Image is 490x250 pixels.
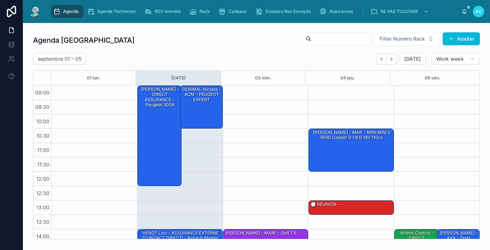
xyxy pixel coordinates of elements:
div: [PERSON_NAME] - DIRECT ASSURANCE - peugeot 3008 [138,86,182,186]
span: Cadeaux [228,9,247,14]
div: [PERSON_NAME] - DIRECT ASSURANCE - peugeot 3008 [139,86,181,108]
div: DENIMAL Nicolas - ACM - PEUGEOT EXPERT [182,86,222,103]
span: 13:30 [34,219,51,225]
span: 10:00 [34,118,51,124]
div: HENOT Loic - ASSURANCE EXTERNE (CONTACT DIRECT) - Renault Master [139,230,222,242]
button: Back [376,54,387,65]
a: Agenda [51,5,84,18]
span: 10:30 [34,133,51,139]
span: 09:00 [33,89,51,96]
div: 🕒 RÉUNION - - [310,201,344,208]
span: Filter Numéro Rack [380,35,425,42]
span: 11:00 [36,147,51,153]
button: Select Button [373,32,440,46]
a: NE PAS TOUCHER [368,5,432,18]
div: DENIMAL Nicolas - ACM - PEUGEOT EXPERT [180,86,222,128]
span: Work week [436,56,464,62]
span: 12:00 [34,176,51,182]
a: Dossiers Non Envoyés [253,5,316,18]
div: 🕒 RÉUNION - - [309,201,394,214]
button: 03 mer. [255,71,271,85]
div: [PERSON_NAME] - AXA - Tesla modèle 3 [438,230,479,247]
div: [PERSON_NAME] - MAAF - Golf 7 r [225,230,297,236]
span: NE PAS TOUCHER [381,9,418,14]
span: AC [475,9,482,14]
span: Assurances [329,9,353,14]
img: App logo [29,6,42,17]
button: Ajouter [443,32,480,45]
span: [DATE] [404,56,421,62]
button: Next [387,54,397,65]
a: Rack [187,5,215,18]
div: [PERSON_NAME] - MAIF - MINI MINI 2 (R56) Cooper D 1.6 d 16V 110cv [310,129,393,141]
div: [PERSON_NAME] - MAIF - MINI MINI 2 (R56) Cooper D 1.6 d 16V 110cv [309,129,394,171]
button: [DATE] [171,71,185,85]
h1: Agenda [GEOGRAPHIC_DATA] [33,35,135,45]
span: 12:30 [34,190,51,196]
a: Assurances [317,5,358,18]
span: Agenda [63,9,79,14]
a: Agenda Technicien [85,5,141,18]
span: Dossiers Non Envoyés [265,9,311,14]
button: 04 jeu. [340,71,355,85]
span: Rack [199,9,210,14]
button: 05 ven. [425,71,440,85]
a: RDV Annulés [142,5,186,18]
button: Work week [432,53,480,65]
span: Agenda Technicien [97,9,136,14]
span: 14:00 [34,233,51,239]
span: 11:30 [36,161,51,167]
button: 01 lun. [87,71,100,85]
span: 13:00 [34,204,51,210]
span: RDV Annulés [155,9,181,14]
a: Cadeaux [216,5,252,18]
button: [DATE] [400,53,426,65]
span: 09:30 [33,104,51,110]
div: scrollable content [47,4,461,19]
h2: septembre 01 – 05 [38,55,81,62]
